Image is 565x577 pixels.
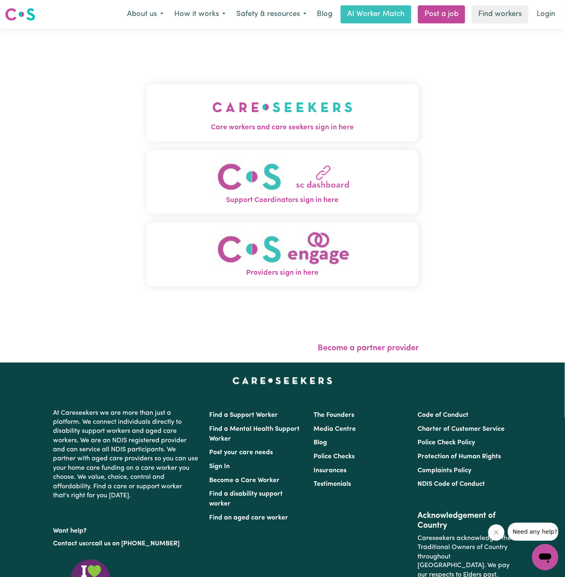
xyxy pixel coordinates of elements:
[508,523,558,541] iframe: Message from company
[314,467,346,474] a: Insurances
[5,7,35,22] img: Careseekers logo
[122,6,169,23] button: About us
[488,524,505,541] iframe: Close message
[417,511,512,531] h2: Acknowledgement of Country
[210,515,288,521] a: Find an aged care worker
[53,523,200,536] p: Want help?
[146,84,419,141] button: Care workers and care seekers sign in here
[146,195,419,206] span: Support Coordinators sign in here
[146,268,419,278] span: Providers sign in here
[472,5,528,23] a: Find workers
[210,449,273,456] a: Post your care needs
[314,453,355,460] a: Police Checks
[5,5,35,24] a: Careseekers logo
[314,439,327,446] a: Blog
[417,467,471,474] a: Complaints Policy
[146,222,419,287] button: Providers sign in here
[53,540,86,547] a: Contact us
[532,544,558,570] iframe: Button to launch messaging window
[169,6,231,23] button: How it works
[146,150,419,214] button: Support Coordinators sign in here
[532,5,560,23] a: Login
[92,540,180,547] a: call us on [PHONE_NUMBER]
[417,439,475,446] a: Police Check Policy
[417,412,468,418] a: Code of Conduct
[341,5,411,23] a: AI Worker Match
[53,536,200,552] p: or
[312,5,337,23] a: Blog
[146,122,419,133] span: Care workers and care seekers sign in here
[417,481,485,487] a: NDIS Code of Conduct
[233,377,332,384] a: Careseekers home page
[314,426,356,432] a: Media Centre
[210,477,280,484] a: Become a Care Worker
[417,453,501,460] a: Protection of Human Rights
[53,405,200,504] p: At Careseekers we are more than just a platform. We connect individuals directly to disability su...
[314,412,354,418] a: The Founders
[314,481,351,487] a: Testimonials
[210,463,230,470] a: Sign In
[231,6,312,23] button: Safety & resources
[210,491,283,507] a: Find a disability support worker
[210,426,300,442] a: Find a Mental Health Support Worker
[417,426,505,432] a: Charter of Customer Service
[210,412,278,418] a: Find a Support Worker
[418,5,465,23] a: Post a job
[318,344,419,352] a: Become a partner provider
